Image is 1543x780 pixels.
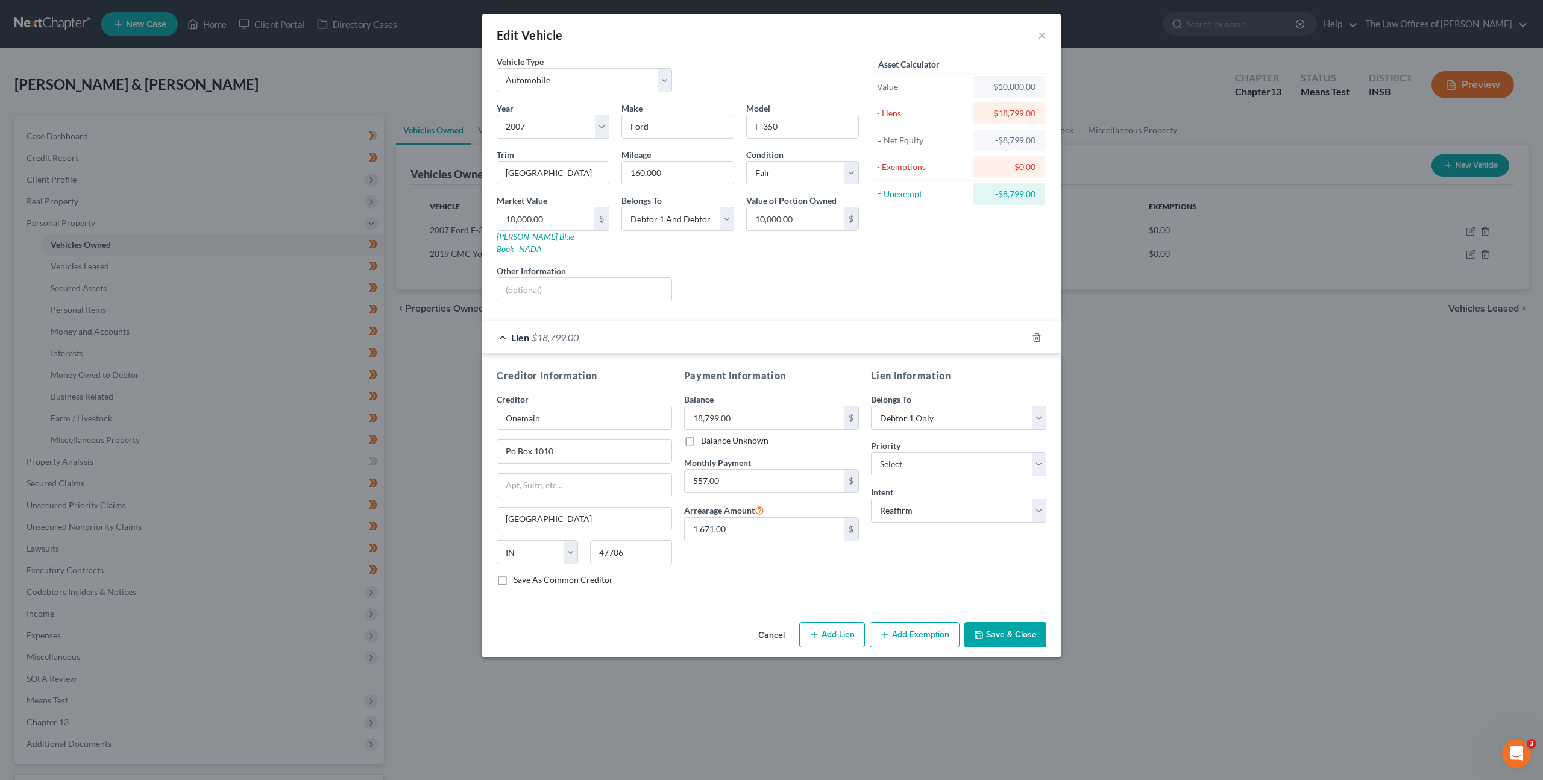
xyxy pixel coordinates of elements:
[497,194,547,207] label: Market Value
[746,102,770,115] label: Model
[684,456,751,469] label: Monthly Payment
[514,574,613,586] label: Save As Common Creditor
[519,244,542,254] a: NADA
[747,207,844,230] input: 0.00
[844,406,858,429] div: $
[497,394,529,404] span: Creditor
[684,393,714,406] label: Balance
[497,265,566,277] label: Other Information
[983,188,1035,200] div: -$8,799.00
[590,540,671,564] input: Enter zip...
[746,148,784,161] label: Condition
[497,162,609,184] input: ex. LS, LT, etc
[871,368,1046,383] h5: Lien Information
[877,161,968,173] div: - Exemptions
[497,440,671,463] input: Enter address...
[621,148,651,161] label: Mileage
[877,81,968,93] div: Value
[878,58,940,71] label: Asset Calculator
[749,623,794,647] button: Cancel
[983,81,1035,93] div: $10,000.00
[622,162,734,184] input: --
[497,148,514,161] label: Trim
[799,622,865,647] button: Add Lien
[964,622,1046,647] button: Save & Close
[497,207,594,230] input: 0.00
[701,435,768,447] label: Balance Unknown
[747,115,858,138] input: ex. Altima
[844,207,858,230] div: $
[621,195,662,206] span: Belongs To
[497,508,671,530] input: Enter city...
[497,231,574,254] a: [PERSON_NAME] Blue Book
[870,622,960,647] button: Add Exemption
[871,486,893,499] label: Intent
[1502,739,1531,768] iframe: Intercom live chat
[511,332,529,343] span: Lien
[685,470,844,492] input: 0.00
[983,107,1035,119] div: $18,799.00
[497,368,672,383] h5: Creditor Information
[844,470,858,492] div: $
[684,503,764,517] label: Arrearage Amount
[685,406,844,429] input: 0.00
[685,518,844,541] input: 0.00
[983,161,1035,173] div: $0.00
[1527,739,1536,749] span: 3
[622,115,734,138] input: ex. Nissan
[621,103,643,113] span: Make
[497,27,563,43] div: Edit Vehicle
[497,474,671,497] input: Apt, Suite, etc...
[497,102,514,115] label: Year
[871,441,900,451] span: Priority
[746,194,837,207] label: Value of Portion Owned
[594,207,609,230] div: $
[844,518,858,541] div: $
[877,188,968,200] div: = Unexempt
[877,107,968,119] div: - Liens
[497,55,544,68] label: Vehicle Type
[983,134,1035,146] div: -$8,799.00
[1038,28,1046,42] button: ×
[684,368,859,383] h5: Payment Information
[532,332,579,343] span: $18,799.00
[497,406,672,430] input: Search creditor by name...
[871,394,911,404] span: Belongs To
[497,278,671,301] input: (optional)
[877,134,968,146] div: = Net Equity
